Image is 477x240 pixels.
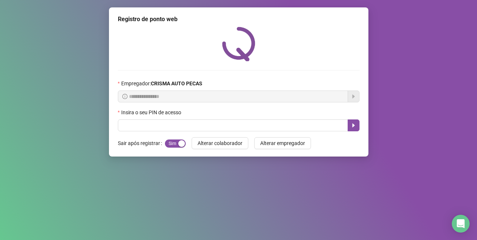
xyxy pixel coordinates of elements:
[198,139,242,147] span: Alterar colaborador
[151,80,202,86] strong: CRISMA AUTO PECAS
[192,137,248,149] button: Alterar colaborador
[118,108,186,116] label: Insira o seu PIN de acesso
[118,15,360,24] div: Registro de ponto web
[121,79,202,88] span: Empregador :
[260,139,305,147] span: Alterar empregador
[122,94,127,99] span: info-circle
[452,215,470,233] div: Open Intercom Messenger
[254,137,311,149] button: Alterar empregador
[118,137,165,149] label: Sair após registrar
[222,27,255,61] img: QRPoint
[351,122,357,128] span: caret-right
